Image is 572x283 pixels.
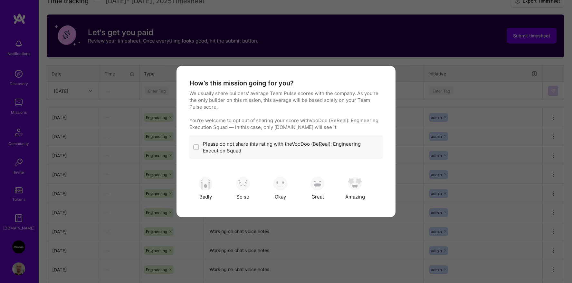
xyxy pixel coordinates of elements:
[275,193,286,200] span: Okay
[203,141,379,154] label: Please do not share this rating with the VooDoo (BeReal): Engineering Execution Squad
[199,193,212,200] span: Badly
[311,193,324,200] span: Great
[273,176,287,190] img: soso
[236,193,249,200] span: So so
[348,176,362,190] img: soso
[198,176,213,190] img: soso
[189,90,383,131] p: We usually share builders' average Team Pulse scores with the company. As you're the only builder...
[236,176,250,190] img: soso
[176,66,396,217] div: modal
[345,193,365,200] span: Amazing
[189,79,294,87] h4: How’s this mission going for you?
[310,176,325,190] img: soso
